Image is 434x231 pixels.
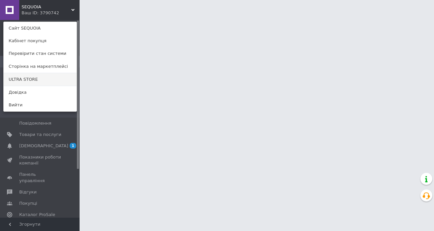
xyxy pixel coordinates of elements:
[19,189,36,195] span: Відгуки
[4,86,77,99] a: Довідка
[19,212,55,218] span: Каталог ProSale
[4,47,77,60] a: Перевірити стан системи
[19,200,37,206] span: Покупці
[19,172,61,183] span: Панель управління
[4,35,77,47] a: Кабінет покупця
[70,143,76,149] span: 1
[4,99,77,111] a: Вийти
[22,10,49,16] div: Ваш ID: 3790742
[4,22,77,35] a: Сайт SEQUOIA
[19,154,61,166] span: Показники роботи компанії
[19,143,68,149] span: [DEMOGRAPHIC_DATA]
[4,60,77,73] a: Сторінка на маркетплейсі
[22,4,71,10] span: SEQUOIA
[19,132,61,138] span: Товари та послуги
[19,120,51,126] span: Повідомлення
[4,73,77,86] a: ULTRA STORE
